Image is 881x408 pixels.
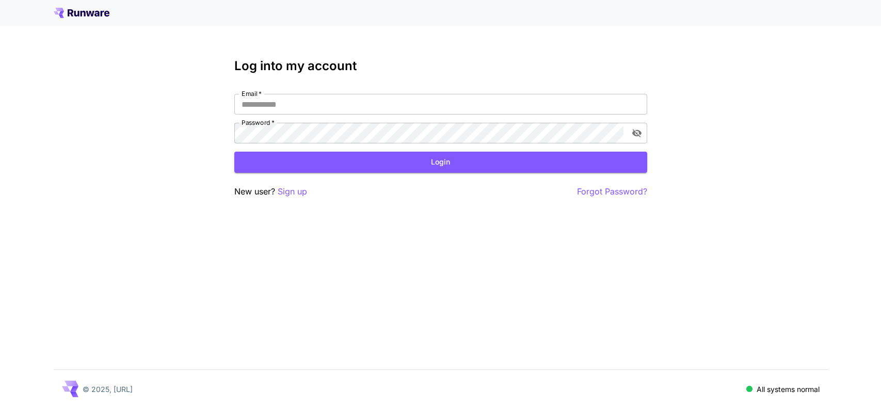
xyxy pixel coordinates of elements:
button: toggle password visibility [628,124,646,142]
p: New user? [234,185,307,198]
button: Login [234,152,647,173]
button: Sign up [278,185,307,198]
p: All systems normal [757,384,820,395]
label: Email [242,89,262,98]
button: Forgot Password? [577,185,647,198]
p: © 2025, [URL] [83,384,133,395]
h3: Log into my account [234,59,647,73]
label: Password [242,118,275,127]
